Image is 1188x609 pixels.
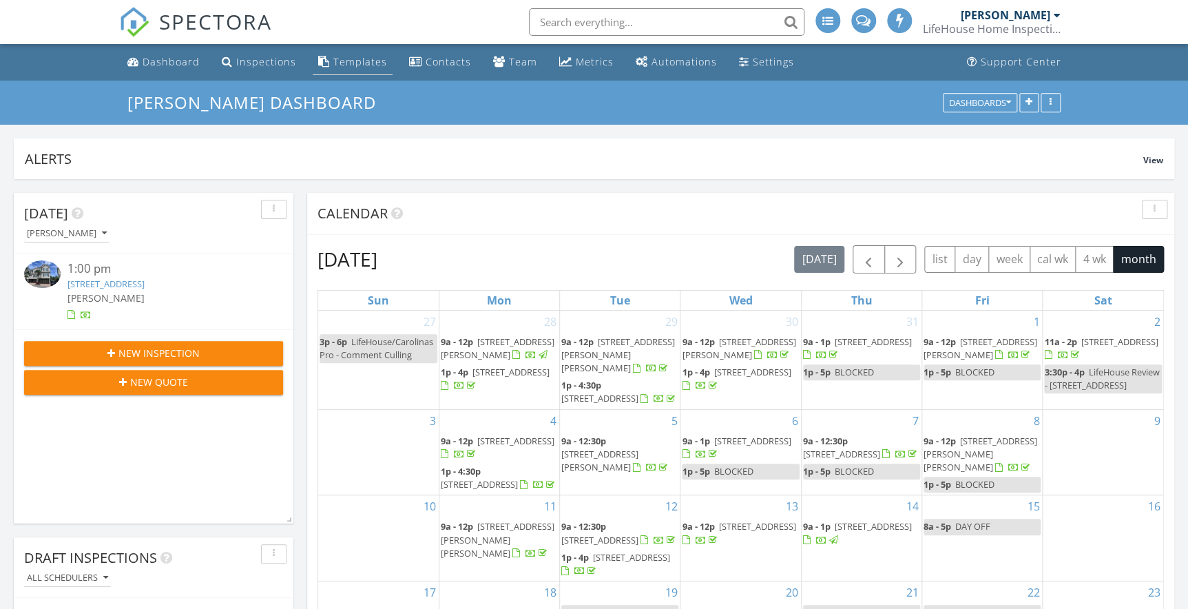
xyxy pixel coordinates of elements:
a: Go to July 29, 2025 [662,311,680,333]
span: 1p - 5p [682,465,709,477]
td: Go to August 9, 2025 [1043,409,1163,495]
a: Templates [313,50,393,75]
a: Go to August 14, 2025 [904,495,921,517]
span: New Inspection [118,346,200,360]
a: Go to August 18, 2025 [541,581,559,603]
span: [STREET_ADDRESS] [1081,336,1158,348]
a: Monday [484,291,514,310]
span: BLOCKED [835,465,874,477]
a: 9a - 12p [STREET_ADDRESS][PERSON_NAME] [441,336,554,361]
span: 1p - 4p [682,366,709,378]
a: 1p - 4p [STREET_ADDRESS] [682,364,799,394]
span: [STREET_ADDRESS] [803,448,880,460]
span: [STREET_ADDRESS] [561,534,638,546]
td: Go to August 6, 2025 [680,409,801,495]
td: Go to July 29, 2025 [560,311,680,409]
span: [STREET_ADDRESS] [472,366,550,378]
td: Go to August 1, 2025 [921,311,1042,409]
span: DAY OFF [955,520,990,533]
a: 9a - 12p [STREET_ADDRESS][PERSON_NAME][PERSON_NAME] [924,435,1037,473]
a: 9a - 12p [STREET_ADDRESS] [682,520,795,546]
button: New Quote [24,370,283,395]
a: Contacts [404,50,477,75]
span: BLOCKED [955,478,994,491]
div: [PERSON_NAME] [961,8,1050,22]
a: 1p - 4p [STREET_ADDRESS] [561,551,670,577]
span: 1p - 4:30p [561,379,601,391]
button: New Inspection [24,341,283,366]
a: Dashboard [122,50,205,75]
span: [STREET_ADDRESS][PERSON_NAME] [924,336,1037,361]
td: Go to July 28, 2025 [439,311,559,409]
a: Saturday [1092,291,1115,310]
span: [STREET_ADDRESS] [835,336,912,348]
a: Go to August 17, 2025 [421,581,439,603]
a: Support Center [961,50,1067,75]
a: 9a - 12p [STREET_ADDRESS][PERSON_NAME][PERSON_NAME] [441,519,558,562]
button: [DATE] [794,246,844,273]
span: [STREET_ADDRESS][PERSON_NAME][PERSON_NAME] [561,336,675,374]
a: Go to August 20, 2025 [783,581,801,603]
a: Team [488,50,543,75]
a: 9a - 1p [STREET_ADDRESS] [682,433,799,463]
a: Go to August 13, 2025 [783,495,801,517]
button: day [955,246,989,273]
a: 9a - 12p [STREET_ADDRESS][PERSON_NAME] [682,334,799,364]
span: Draft Inspections [24,548,157,567]
span: 8a - 5p [924,520,951,533]
a: 9a - 12p [STREET_ADDRESS] [441,433,558,463]
button: All schedulers [24,569,111,588]
span: 3:30p - 4p [1044,366,1084,378]
a: 1:00 pm [STREET_ADDRESS] [PERSON_NAME] [24,260,283,322]
a: Go to August 19, 2025 [662,581,680,603]
a: 9a - 12p [STREET_ADDRESS][PERSON_NAME] [441,334,558,364]
a: 9a - 1p [STREET_ADDRESS] [682,435,791,460]
span: [STREET_ADDRESS][PERSON_NAME] [561,448,638,473]
span: View [1143,154,1163,166]
a: Go to July 28, 2025 [541,311,559,333]
span: [STREET_ADDRESS] [713,366,791,378]
span: 9a - 12:30p [803,435,848,447]
a: 9a - 12:30p [STREET_ADDRESS][PERSON_NAME] [561,433,678,477]
a: 9a - 1p [STREET_ADDRESS] [803,334,920,364]
td: Go to August 4, 2025 [439,409,559,495]
a: Go to July 31, 2025 [904,311,921,333]
span: 1p - 4:30p [441,465,481,477]
a: 1p - 4p [STREET_ADDRESS] [441,364,558,394]
span: 9a - 12:30p [561,435,606,447]
img: The Best Home Inspection Software - Spectora [119,7,149,37]
span: 9a - 12p [441,336,473,348]
a: 9a - 12:30p [STREET_ADDRESS] [803,435,919,460]
h2: [DATE] [317,245,377,273]
span: BLOCKED [713,465,753,477]
span: 9a - 12p [924,336,956,348]
div: Dashboard [143,55,200,68]
span: [STREET_ADDRESS] [835,520,912,533]
a: Go to August 15, 2025 [1024,495,1042,517]
span: 1p - 5p [924,366,951,378]
a: 9a - 12p [STREET_ADDRESS] [441,435,554,460]
div: All schedulers [27,573,108,583]
div: Support Center [981,55,1061,68]
div: Contacts [426,55,471,68]
a: 9a - 1p [STREET_ADDRESS] [803,520,912,546]
a: Go to August 6, 2025 [789,410,801,432]
span: [STREET_ADDRESS] [718,520,795,533]
button: list [924,246,955,273]
a: [STREET_ADDRESS] [67,278,145,290]
span: 9a - 12p [682,520,714,533]
span: 1p - 5p [803,465,831,477]
a: Go to July 27, 2025 [421,311,439,333]
span: [STREET_ADDRESS][PERSON_NAME][PERSON_NAME] [441,520,554,559]
a: Go to August 7, 2025 [910,410,921,432]
span: 9a - 1p [682,435,709,447]
span: [STREET_ADDRESS] [441,478,518,491]
a: SPECTORA [119,19,272,48]
a: 1p - 4p [STREET_ADDRESS] [561,550,678,579]
div: Metrics [576,55,614,68]
span: [STREET_ADDRESS][PERSON_NAME] [682,336,795,361]
a: Sunday [365,291,392,310]
button: Previous month [853,245,885,273]
td: Go to August 5, 2025 [560,409,680,495]
span: LifeHouse/Carolinas Pro - Comment Culling [320,336,433,361]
